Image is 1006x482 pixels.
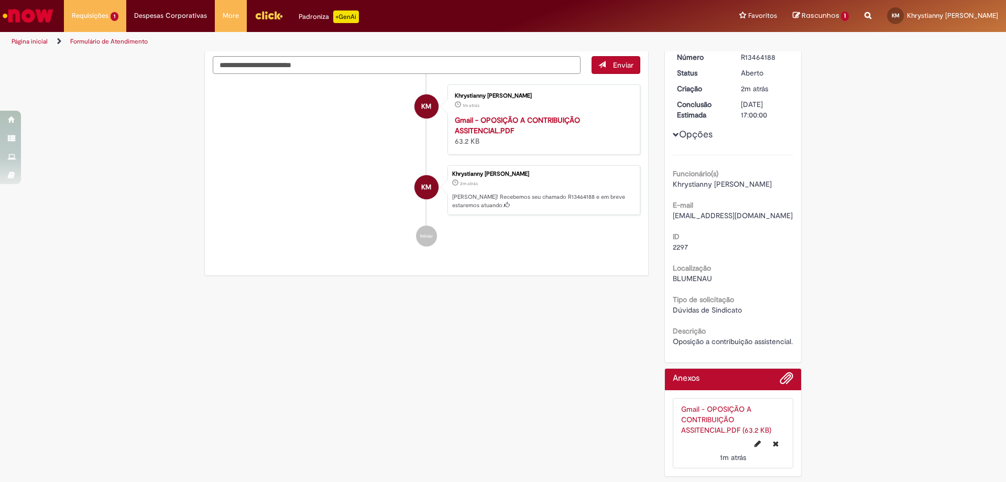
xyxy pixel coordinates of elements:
span: Dúvidas de Sindicato [673,305,742,315]
span: Oposição a contribuição assistencial. [673,337,793,346]
b: E-mail [673,200,693,210]
img: click_logo_yellow_360x200.png [255,7,283,23]
button: Enviar [592,56,640,74]
button: Excluir Gmail - OPOSIÇÃO A CONTRIBUIÇÃO ASSITENCIAL.PDF [767,435,785,452]
time: 29/08/2025 20:38:50 [720,453,746,462]
div: Khrystianny Leandro Meier [414,94,439,119]
ul: Trilhas de página [8,32,663,51]
ul: Histórico de tíquete [213,74,640,258]
span: 1 [111,12,118,21]
a: Rascunhos [793,11,849,21]
img: ServiceNow [1,5,55,26]
span: KM [892,12,900,19]
span: Rascunhos [802,10,839,20]
span: 1 [841,12,849,21]
a: Gmail - OPOSIÇÃO A CONTRIBUIÇÃO ASSITENCIAL.PDF (63.2 KB) [681,404,771,435]
span: BLUMENAU [673,274,712,283]
b: Funcionário(s) [673,169,718,178]
span: Despesas Corporativas [134,10,207,21]
span: Requisições [72,10,108,21]
a: Página inicial [12,37,48,46]
div: 29/08/2025 20:38:30 [741,83,790,94]
span: Khrystianny [PERSON_NAME] [673,179,772,189]
div: [DATE] 17:00:00 [741,99,790,120]
div: Aberto [741,68,790,78]
span: 2297 [673,242,688,252]
span: 2m atrás [460,180,478,187]
dt: Criação [669,83,734,94]
div: Khrystianny [PERSON_NAME] [452,171,635,177]
span: Khrystianny [PERSON_NAME] [907,11,998,20]
span: Favoritos [748,10,777,21]
span: KM [421,175,431,200]
div: Padroniza [299,10,359,23]
span: [EMAIL_ADDRESS][DOMAIN_NAME] [673,211,793,220]
a: Formulário de Atendimento [70,37,148,46]
li: Khrystianny Leandro Meier [213,165,640,216]
dt: Número [669,52,734,62]
span: More [223,10,239,21]
div: 63.2 KB [455,115,629,146]
span: KM [421,94,431,119]
textarea: Digite sua mensagem aqui... [213,56,581,74]
b: Localização [673,263,711,273]
span: Enviar [613,60,633,70]
div: R13464188 [741,52,790,62]
button: Editar nome de arquivo Gmail - OPOSIÇÃO A CONTRIBUIÇÃO ASSITENCIAL.PDF [748,435,767,452]
dt: Conclusão Estimada [669,99,734,120]
b: ID [673,232,680,241]
span: 2m atrás [741,84,768,93]
div: Khrystianny [PERSON_NAME] [455,93,629,99]
dt: Status [669,68,734,78]
time: 29/08/2025 20:38:30 [741,84,768,93]
p: +GenAi [333,10,359,23]
span: 1m atrás [720,453,746,462]
div: Khrystianny Leandro Meier [414,175,439,199]
a: Gmail - OPOSIÇÃO A CONTRIBUIÇÃO ASSITENCIAL.PDF [455,115,580,135]
time: 29/08/2025 20:38:30 [460,180,478,187]
span: 1m atrás [463,102,479,109]
p: [PERSON_NAME]! Recebemos seu chamado R13464188 e em breve estaremos atuando. [452,193,635,209]
b: Tipo de solicitação [673,295,734,304]
b: Descrição [673,326,706,336]
button: Adicionar anexos [780,371,793,390]
h2: Anexos [673,374,699,383]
